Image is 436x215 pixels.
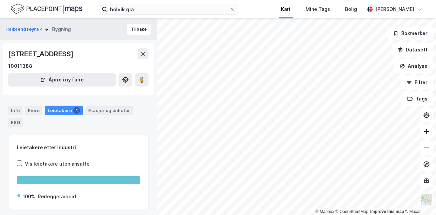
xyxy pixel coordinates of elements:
[25,160,90,168] div: Vis leietakere uten ansatte
[52,25,71,33] div: Bygning
[370,209,404,214] a: Improve this map
[281,5,291,13] div: Kart
[8,106,22,115] div: Info
[45,106,83,115] div: Leietakere
[8,62,32,70] div: 10011388
[11,3,82,15] img: logo.f888ab2527a4732fd821a326f86c7f29.svg
[5,26,44,33] button: Halbrendsøyra 4
[8,118,23,127] div: ESG
[23,193,35,201] div: 100%
[107,4,230,14] input: Søk på adresse, matrikkel, gårdeiere, leietakere eller personer
[402,182,436,215] div: Kontrollprogram for chat
[336,209,369,214] a: OpenStreetMap
[402,182,436,215] iframe: Chat Widget
[315,209,334,214] a: Mapbox
[306,5,330,13] div: Mine Tags
[345,5,357,13] div: Bolig
[394,59,433,73] button: Analyse
[375,5,414,13] div: [PERSON_NAME]
[402,92,433,106] button: Tags
[73,107,80,114] div: 1
[8,73,116,87] button: Åpne i ny fane
[392,43,433,57] button: Datasett
[127,24,151,35] button: Tilbake
[387,27,433,40] button: Bokmerker
[88,107,130,113] div: Etasjer og enheter
[38,193,76,201] div: Rørleggerarbeid
[25,106,42,115] div: Eiere
[8,48,75,59] div: [STREET_ADDRESS]
[17,143,140,152] div: Leietakere etter industri
[401,76,433,89] button: Filter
